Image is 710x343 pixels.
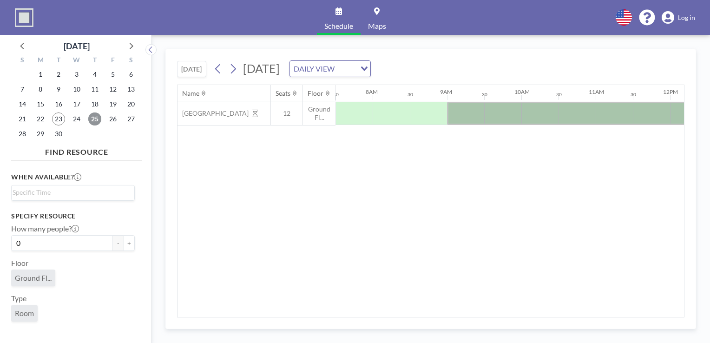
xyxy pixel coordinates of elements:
span: Saturday, September 27, 2025 [125,112,138,125]
span: [DATE] [243,61,280,75]
span: Log in [678,13,695,22]
div: M [32,55,50,67]
span: Ground Fl... [303,105,335,121]
span: Tuesday, September 23, 2025 [52,112,65,125]
input: Search for option [13,187,129,198]
span: Sunday, September 7, 2025 [16,83,29,96]
span: Ground Fl... [15,273,52,283]
div: 30 [482,92,487,98]
span: Monday, September 1, 2025 [34,68,47,81]
div: Seats [276,89,290,98]
span: Saturday, September 13, 2025 [125,83,138,96]
span: Saturday, September 20, 2025 [125,98,138,111]
span: Wednesday, September 10, 2025 [70,83,83,96]
button: - [112,235,124,251]
span: Monday, September 22, 2025 [34,112,47,125]
div: 9AM [440,88,452,95]
div: 30 [631,92,636,98]
span: Wednesday, September 3, 2025 [70,68,83,81]
span: Monday, September 8, 2025 [34,83,47,96]
div: 8AM [366,88,378,95]
span: Sunday, September 21, 2025 [16,112,29,125]
div: F [104,55,122,67]
span: Friday, September 19, 2025 [106,98,119,111]
span: Friday, September 5, 2025 [106,68,119,81]
span: 12 [271,109,302,118]
div: Search for option [12,185,134,199]
div: Floor [308,89,323,98]
label: Type [11,294,26,303]
span: Thursday, September 18, 2025 [88,98,101,111]
span: Wednesday, September 17, 2025 [70,98,83,111]
span: Monday, September 15, 2025 [34,98,47,111]
div: 10AM [514,88,530,95]
span: Thursday, September 25, 2025 [88,112,101,125]
span: Friday, September 12, 2025 [106,83,119,96]
span: Schedule [324,22,353,30]
label: How many people? [11,224,79,233]
span: Friday, September 26, 2025 [106,112,119,125]
div: 30 [408,92,413,98]
div: S [122,55,140,67]
span: Monday, September 29, 2025 [34,127,47,140]
span: Tuesday, September 16, 2025 [52,98,65,111]
input: Search for option [337,63,355,75]
div: W [68,55,86,67]
img: organization-logo [15,8,33,27]
div: 30 [556,92,562,98]
div: [DATE] [64,40,90,53]
span: Saturday, September 6, 2025 [125,68,138,81]
span: Sunday, September 28, 2025 [16,127,29,140]
span: Sunday, September 14, 2025 [16,98,29,111]
span: Thursday, September 4, 2025 [88,68,101,81]
label: Floor [11,258,28,268]
div: Search for option [290,61,370,77]
div: S [13,55,32,67]
h4: FIND RESOURCE [11,144,142,157]
span: Wednesday, September 24, 2025 [70,112,83,125]
span: Maps [368,22,386,30]
span: [GEOGRAPHIC_DATA] [177,109,249,118]
span: Tuesday, September 30, 2025 [52,127,65,140]
span: DAILY VIEW [292,63,336,75]
span: Thursday, September 11, 2025 [88,83,101,96]
div: Name [182,89,199,98]
div: T [50,55,68,67]
div: 12PM [663,88,678,95]
h3: Specify resource [11,212,135,220]
button: + [124,235,135,251]
button: [DATE] [177,61,206,77]
span: Tuesday, September 9, 2025 [52,83,65,96]
div: T [85,55,104,67]
span: Room [15,309,34,318]
span: Tuesday, September 2, 2025 [52,68,65,81]
div: 30 [333,92,339,98]
div: 11AM [589,88,604,95]
a: Log in [662,11,695,24]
